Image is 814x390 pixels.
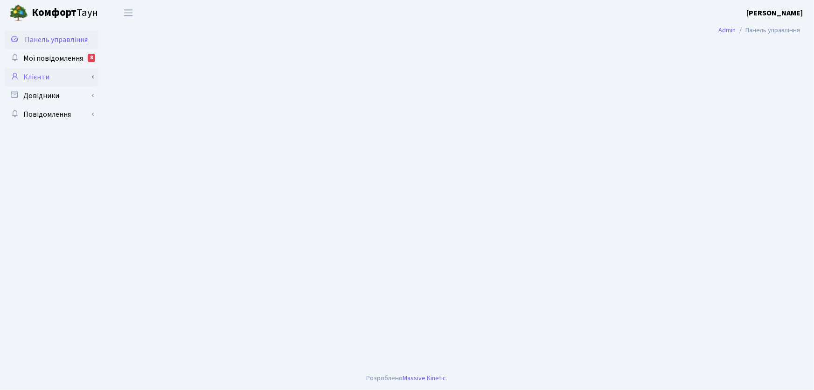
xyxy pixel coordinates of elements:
span: Таун [32,5,98,21]
div: Розроблено . [367,373,448,383]
button: Переключити навігацію [117,5,140,21]
nav: breadcrumb [704,21,814,40]
li: Панель управління [736,25,800,35]
a: Повідомлення [5,105,98,124]
a: [PERSON_NAME] [746,7,803,19]
img: logo.png [9,4,28,22]
b: Комфорт [32,5,77,20]
span: Мої повідомлення [23,53,83,64]
a: Мої повідомлення8 [5,49,98,68]
a: Massive Kinetic [403,373,446,383]
a: Довідники [5,86,98,105]
a: Admin [718,25,736,35]
a: Клієнти [5,68,98,86]
a: Панель управління [5,30,98,49]
b: [PERSON_NAME] [746,8,803,18]
span: Панель управління [25,35,88,45]
div: 8 [88,54,95,62]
